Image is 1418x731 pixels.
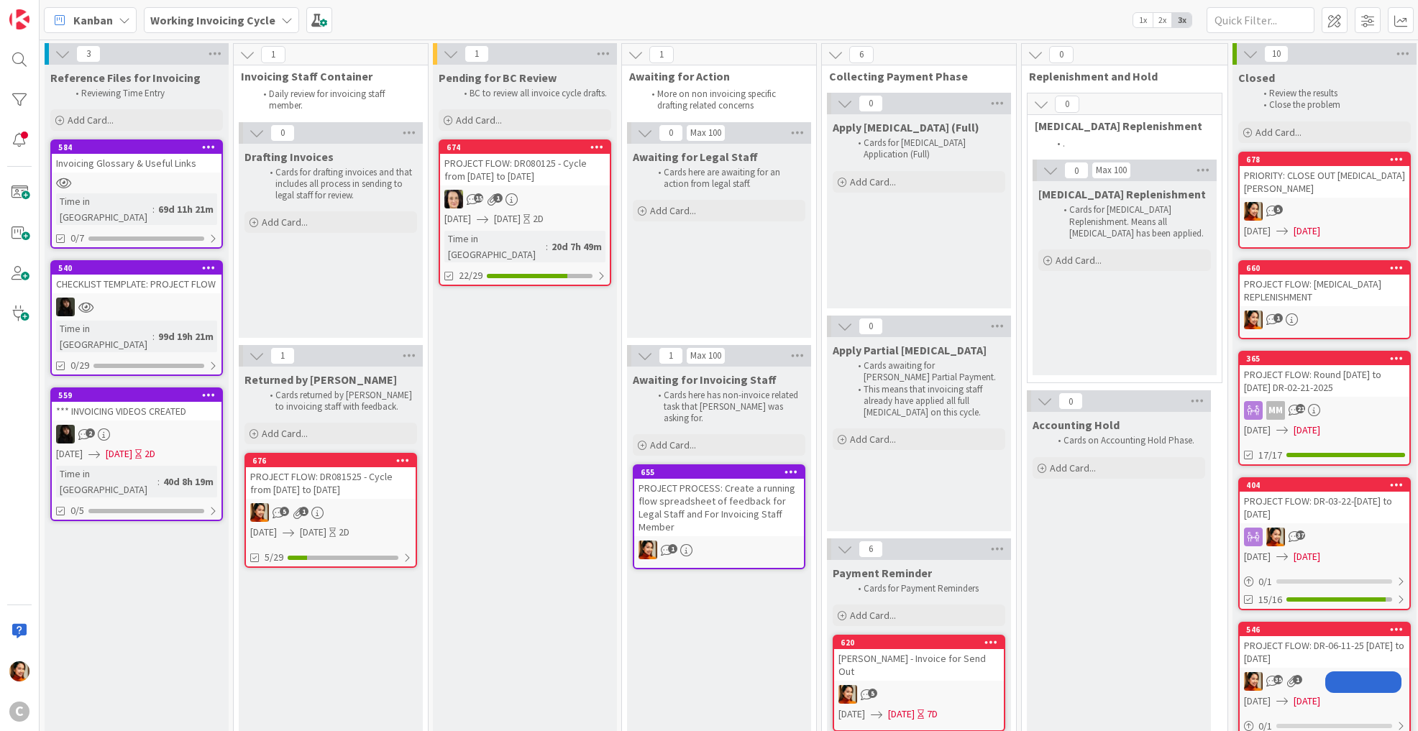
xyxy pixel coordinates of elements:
[659,124,683,142] span: 0
[850,384,1003,419] li: This means that invoicing staff already have applied all full [MEDICAL_DATA] on this cycle.
[1246,263,1409,273] div: 660
[440,141,610,185] div: 674PROJECT FLOW: DR080125 - Cycle from [DATE] to [DATE]
[634,479,804,536] div: PROJECT PROCESS: Create a running flow spreadsheet of feedback for Legal Staff and For Invoicing ...
[86,428,95,438] span: 2
[633,372,777,387] span: Awaiting for Invoicing Staff
[444,231,546,262] div: Time in [GEOGRAPHIC_DATA]
[859,95,883,112] span: 0
[1240,262,1409,306] div: 660PROJECT FLOW: [MEDICAL_DATA] REPLENISHMENT
[1240,275,1409,306] div: PROJECT FLOW: [MEDICAL_DATA] REPLENISHMENT
[1055,96,1079,113] span: 0
[850,360,1003,384] li: Cards awaiting for [PERSON_NAME] Partial Payment.
[9,9,29,29] img: Visit kanbanzone.com
[52,298,221,316] div: ES
[1240,479,1409,523] div: 404PROJECT FLOW: DR-03-22-[DATE] to [DATE]
[659,347,683,364] span: 1
[1244,672,1263,691] img: PM
[1058,392,1083,410] span: 0
[1133,13,1153,27] span: 1x
[838,707,865,722] span: [DATE]
[1029,69,1209,83] span: Replenishment and Hold
[1238,260,1411,339] a: 660PROJECT FLOW: [MEDICAL_DATA] REPLENISHMENTPM
[1049,46,1074,63] span: 0
[1240,153,1409,166] div: 678
[1038,187,1206,201] span: Retainer Replenishment
[634,541,804,559] div: PM
[859,318,883,335] span: 0
[56,425,75,443] img: ES
[70,358,89,373] span: 0/29
[52,141,221,154] div: 584
[644,88,800,112] li: More on non invoicing specific drafting related concerns
[447,142,610,152] div: 674
[1246,155,1409,165] div: 678
[1049,138,1205,150] li: .
[1153,13,1172,27] span: 2x
[152,201,155,217] span: :
[246,467,416,499] div: PROJECT FLOW: DR081525 - Cycle from [DATE] to [DATE]
[548,239,605,254] div: 20d 7h 49m
[261,46,285,63] span: 1
[1258,592,1282,607] span: 15/16
[52,389,221,420] div: 559*** INVOICING VIDEOS CREATED
[1240,401,1409,420] div: MM
[1294,694,1320,709] span: [DATE]
[444,211,471,226] span: [DATE]
[1240,492,1409,523] div: PROJECT FLOW: DR-03-22-[DATE] to [DATE]
[1273,313,1283,323] span: 1
[1035,119,1204,133] span: Retainer Replenishment
[859,541,883,558] span: 6
[829,69,998,83] span: Collecting Payment Phase
[52,425,221,443] div: ES
[1240,262,1409,275] div: 660
[106,446,132,461] span: [DATE]
[834,636,1004,681] div: 620[PERSON_NAME] - Invoice for Send Out
[1238,477,1411,610] a: 404PROJECT FLOW: DR-03-22-[DATE] to [DATE]PM[DATE][DATE]0/115/16
[68,114,114,127] span: Add Card...
[1207,7,1314,33] input: Quick Filter...
[52,402,221,420] div: *** INVOICING VIDEOS CREATED
[1240,623,1409,668] div: 546PROJECT FLOW: DR-06-11-25 [DATE] to [DATE]
[1240,479,1409,492] div: 404
[1240,365,1409,397] div: PROJECT FLOW: Round [DATE] to [DATE] DR-02-21-2025
[834,636,1004,649] div: 620
[838,685,857,704] img: PM
[1255,88,1409,99] li: Review the results
[246,503,416,522] div: PM
[1246,625,1409,635] div: 546
[927,707,938,722] div: 7D
[833,566,932,580] span: Payment Reminder
[52,389,221,402] div: 559
[1244,311,1263,329] img: PM
[1244,549,1271,564] span: [DATE]
[650,204,696,217] span: Add Card...
[493,193,503,203] span: 1
[1238,70,1275,85] span: Closed
[1172,13,1191,27] span: 3x
[459,268,482,283] span: 22/29
[244,150,334,164] span: Drafting Invoices
[850,175,896,188] span: Add Card...
[1293,675,1302,684] span: 1
[474,193,483,203] span: 15
[1240,672,1409,691] div: PM
[155,201,217,217] div: 69d 11h 21m
[440,190,610,208] div: BL
[1033,418,1120,432] span: Accounting Hold
[494,211,521,226] span: [DATE]
[56,466,157,497] div: Time in [GEOGRAPHIC_DATA]
[150,13,275,27] b: Working Invoicing Cycle
[639,541,657,559] img: PM
[1240,528,1409,546] div: PM
[299,507,308,516] span: 1
[244,372,397,387] span: Returned by Breanna
[157,474,160,489] span: :
[444,190,463,208] img: BL
[1258,448,1282,463] span: 17/17
[1240,573,1409,591] div: 0/1
[155,328,217,344] div: 99d 19h 21m
[1294,549,1320,564] span: [DATE]
[58,142,221,152] div: 584
[850,433,896,446] span: Add Card...
[1240,636,1409,668] div: PROJECT FLOW: DR-06-11-25 [DATE] to [DATE]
